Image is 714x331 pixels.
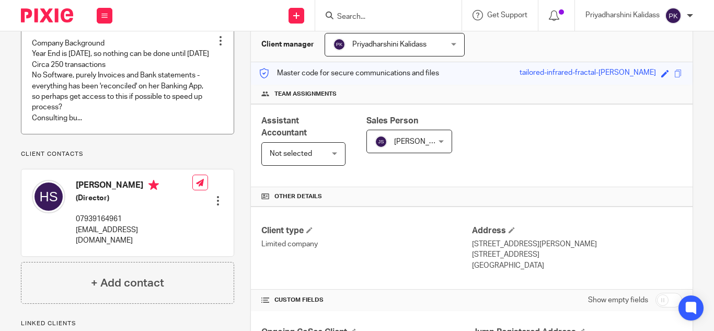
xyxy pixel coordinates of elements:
span: Sales Person [366,117,418,125]
p: [STREET_ADDRESS] [472,249,682,260]
span: Not selected [270,150,312,157]
h4: CUSTOM FIELDS [261,296,471,304]
p: [EMAIL_ADDRESS][DOMAIN_NAME] [76,225,192,246]
p: 07939164961 [76,214,192,224]
p: Client contacts [21,150,234,158]
span: Team assignments [274,90,337,98]
input: Search [336,13,430,22]
span: Assistant Accountant [261,117,307,137]
p: Priyadharshini Kalidass [585,10,660,20]
img: svg%3E [333,38,346,51]
h5: (Director) [76,193,192,203]
h4: Address [472,225,682,236]
img: svg%3E [375,135,387,148]
span: Priyadharshini Kalidass [352,41,427,48]
i: Primary [148,180,159,190]
h4: + Add contact [91,275,164,291]
span: Other details [274,192,322,201]
p: Linked clients [21,319,234,328]
p: Master code for secure communications and files [259,68,439,78]
span: [PERSON_NAME] [394,138,452,145]
p: [GEOGRAPHIC_DATA] [472,260,682,271]
h4: [PERSON_NAME] [76,180,192,193]
h3: Client manager [261,39,314,50]
label: Show empty fields [588,295,648,305]
img: svg%3E [32,180,65,213]
span: Get Support [487,12,527,19]
div: tailored-infrared-fractal-[PERSON_NAME] [520,67,656,79]
p: Limited company [261,239,471,249]
img: svg%3E [665,7,682,24]
img: Pixie [21,8,73,22]
h4: Client type [261,225,471,236]
p: [STREET_ADDRESS][PERSON_NAME] [472,239,682,249]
